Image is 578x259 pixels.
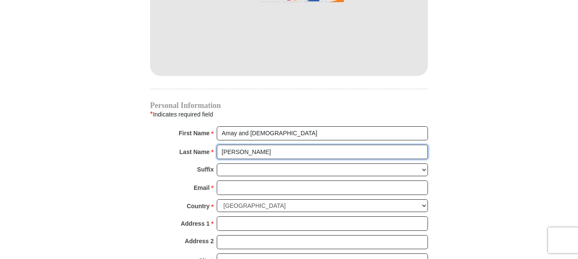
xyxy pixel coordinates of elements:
[150,102,428,109] h4: Personal Information
[181,218,210,230] strong: Address 1
[185,235,214,247] strong: Address 2
[194,182,209,194] strong: Email
[150,109,428,120] div: Indicates required field
[187,200,210,212] strong: Country
[197,163,214,175] strong: Suffix
[179,127,209,139] strong: First Name
[180,146,210,158] strong: Last Name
